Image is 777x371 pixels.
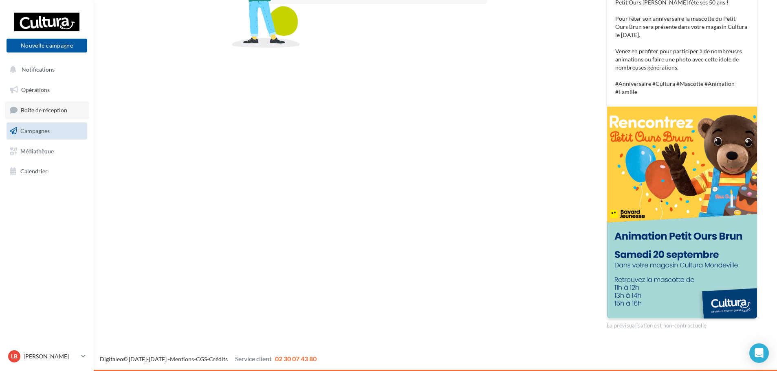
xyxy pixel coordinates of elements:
span: Campagnes [20,127,50,134]
a: Boîte de réception [5,101,89,119]
a: Digitaleo [100,356,123,362]
a: LB [PERSON_NAME] [7,349,87,364]
span: Notifications [22,66,55,73]
a: Crédits [209,356,228,362]
span: Médiathèque [20,147,54,154]
button: Notifications [5,61,86,78]
p: [PERSON_NAME] [24,352,78,360]
a: CGS [196,356,207,362]
a: Calendrier [5,163,89,180]
span: LB [11,352,18,360]
button: Nouvelle campagne [7,39,87,52]
span: 02 30 07 43 80 [275,355,317,362]
span: Boîte de réception [21,107,67,113]
a: Mentions [170,356,194,362]
div: Open Intercom Messenger [749,343,769,363]
a: Opérations [5,81,89,98]
span: Calendrier [20,168,48,175]
div: La prévisualisation est non-contractuelle [607,319,757,330]
span: Opérations [21,86,50,93]
a: Campagnes [5,122,89,140]
span: © [DATE]-[DATE] - - - [100,356,317,362]
span: Service client [235,355,272,362]
a: Médiathèque [5,143,89,160]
